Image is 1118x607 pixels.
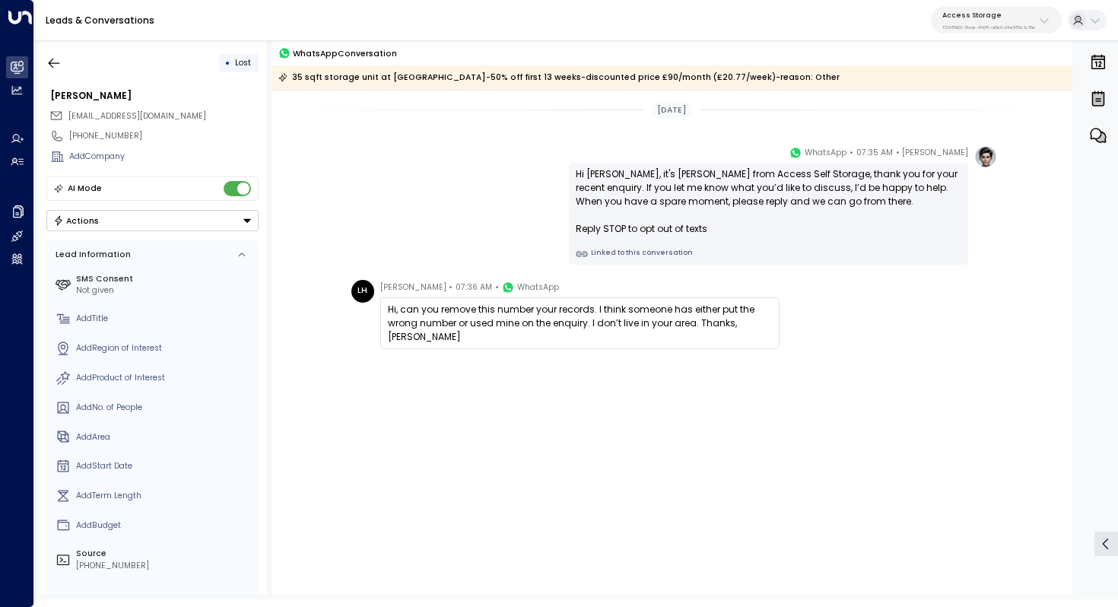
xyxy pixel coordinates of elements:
[653,102,691,119] div: [DATE]
[46,210,259,231] div: Button group with a nested menu
[293,47,397,60] span: WhatsApp Conversation
[225,52,230,73] div: •
[68,110,206,122] span: isobelhenson@hotmail.com
[68,110,206,122] span: [EMAIL_ADDRESS][DOMAIN_NAME]
[76,431,254,443] div: AddArea
[380,280,446,295] span: [PERSON_NAME]
[896,145,900,160] span: •
[449,280,453,295] span: •
[76,313,254,325] div: AddTitle
[76,402,254,414] div: AddNo. of People
[69,151,259,163] div: AddCompany
[576,167,961,236] div: Hi [PERSON_NAME], it's [PERSON_NAME] from Access Self Storage, thank you for your recent enquiry....
[46,210,259,231] button: Actions
[456,280,492,295] span: 07:36 AM
[942,24,1035,30] p: 17248963-7bae-4f68-a6e0-04e589c1c15e
[974,145,997,168] img: profile-logo.png
[805,145,846,160] span: WhatsApp
[235,57,251,68] span: Lost
[76,490,254,502] div: AddTerm Length
[53,215,100,226] div: Actions
[69,130,259,142] div: [PHONE_NUMBER]
[351,280,374,303] div: LH
[388,303,772,344] div: Hi, can you remove this number your records. I think someone has either put the wrong number or u...
[52,249,131,261] div: Lead Information
[50,89,259,103] div: [PERSON_NAME]
[850,145,853,160] span: •
[76,273,254,285] label: SMS Consent
[46,14,154,27] a: Leads & Conversations
[576,248,961,260] a: Linked to this conversation
[76,284,254,297] div: Not given
[76,548,254,560] label: Source
[278,70,840,85] div: 35 sqft storage unit at [GEOGRAPHIC_DATA]-50% off first 13 weeks-discounted price £90/month (£20....
[942,11,1035,20] p: Access Storage
[517,280,559,295] span: WhatsApp
[76,460,254,472] div: AddStart Date
[495,280,499,295] span: •
[76,342,254,354] div: AddRegion of Interest
[68,181,102,196] div: AI Mode
[76,560,254,572] div: [PHONE_NUMBER]
[76,520,254,532] div: AddBudget
[76,372,254,384] div: AddProduct of Interest
[856,145,893,160] span: 07:35 AM
[931,7,1062,33] button: Access Storage17248963-7bae-4f68-a6e0-04e589c1c15e
[902,145,968,160] span: [PERSON_NAME]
